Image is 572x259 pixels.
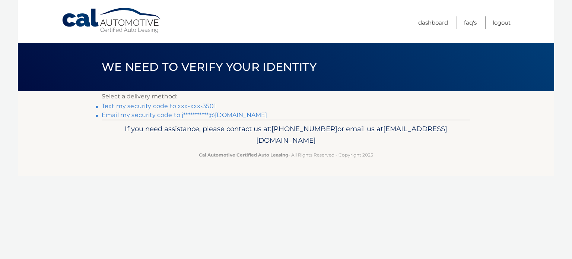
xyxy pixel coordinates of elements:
span: [PHONE_NUMBER] [271,124,337,133]
a: Text my security code to xxx-xxx-3501 [102,102,216,110]
a: Logout [493,16,511,29]
a: FAQ's [464,16,477,29]
p: - All Rights Reserved - Copyright 2025 [107,151,465,159]
p: Select a delivery method: [102,91,470,102]
a: Cal Automotive [61,7,162,34]
strong: Cal Automotive Certified Auto Leasing [199,152,288,158]
a: Dashboard [418,16,448,29]
span: We need to verify your identity [102,60,317,74]
p: If you need assistance, please contact us at: or email us at [107,123,465,147]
